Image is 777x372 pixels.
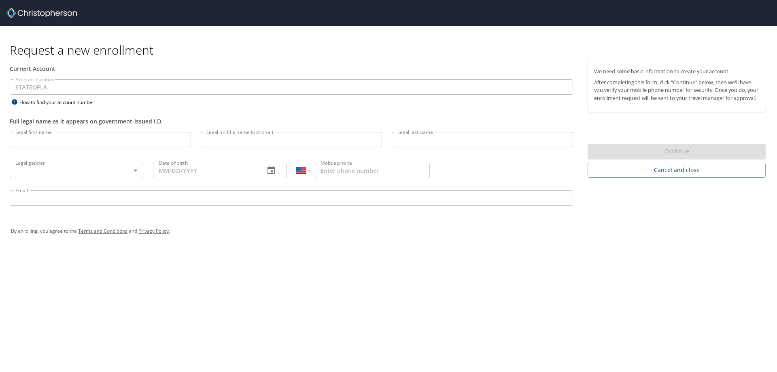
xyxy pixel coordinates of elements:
[138,227,169,234] a: Privacy Policy
[153,163,258,178] input: MM/DD/YYYY
[588,163,766,178] button: Cancel and close
[10,64,573,73] div: Current Account
[594,165,759,175] span: Cancel and close
[78,227,127,234] a: Terms and Conditions
[594,79,759,102] p: After completing this form, click "Continue" below, then we'll have you verify your mobile phone ...
[594,68,759,75] p: We need some basic information to create your account.
[11,221,766,241] div: By enrolling, you agree to the and .
[6,8,77,18] img: cbt logo
[10,97,111,107] div: How to find your account number
[10,163,143,178] div: ​
[10,42,772,58] h1: Request a new enrollment
[315,163,430,178] input: Enter phone number
[10,117,573,125] div: Full legal name as it appears on government-issued I.D.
